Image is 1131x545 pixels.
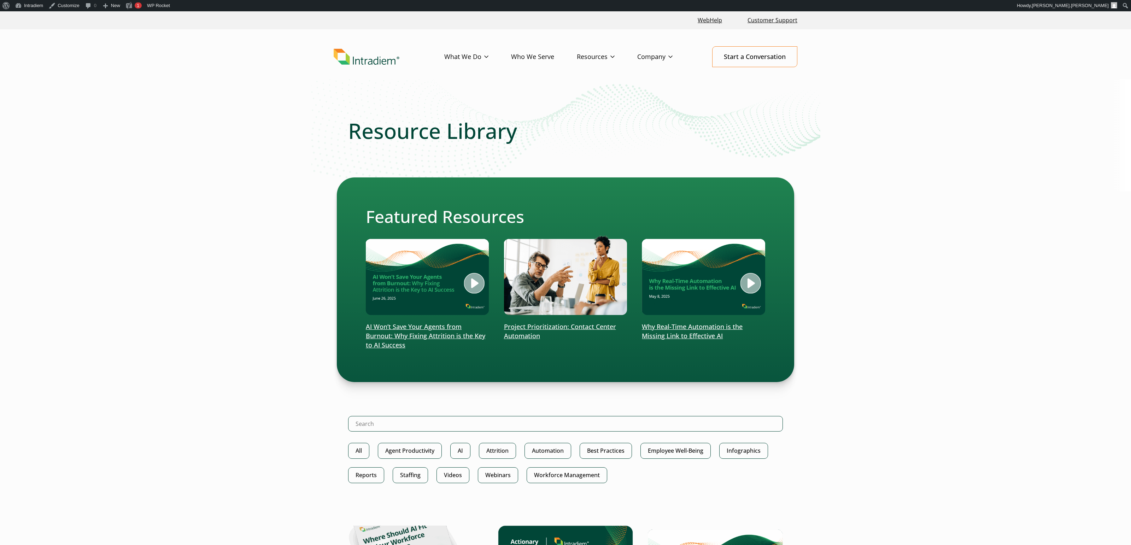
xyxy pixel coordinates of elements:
a: Videos [436,467,469,483]
a: Why Real-Time Automation is the Missing Link to Effective AI [642,235,765,341]
a: Who We Serve [511,47,577,67]
img: Intradiem [334,49,399,65]
a: Attrition [479,443,516,459]
a: AI [450,443,470,459]
a: Staffing [393,467,428,483]
form: Search Intradiem [348,416,783,443]
a: Link opens in a new window [695,13,725,28]
h2: Featured Resources [366,206,765,227]
a: All [348,443,369,459]
a: Customer Support [745,13,800,28]
a: Automation [525,443,571,459]
a: Project Prioritization: Contact Center Automation [504,235,627,341]
span: [PERSON_NAME].[PERSON_NAME] [1032,3,1109,8]
a: AI Won’t Save Your Agents from Burnout: Why Fixing Attrition is the Key to AI Success [366,235,489,350]
a: Employee Well-Being [640,443,711,459]
p: AI Won’t Save Your Agents from Burnout: Why Fixing Attrition is the Key to AI Success [366,322,489,350]
a: Company [637,47,695,67]
a: Start a Conversation [712,46,797,67]
a: Best Practices [580,443,632,459]
a: Infographics [719,443,768,459]
p: Project Prioritization: Contact Center Automation [504,322,627,341]
a: What We Do [444,47,511,67]
a: Agent Productivity [378,443,442,459]
a: Link to homepage of Intradiem [334,49,444,65]
a: Resources [577,47,637,67]
span: 1 [137,3,139,8]
a: Webinars [478,467,518,483]
a: Workforce Management [527,467,607,483]
a: Reports [348,467,384,483]
h1: Resource Library [348,118,783,143]
p: Why Real-Time Automation is the Missing Link to Effective AI [642,322,765,341]
input: Search [348,416,783,432]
